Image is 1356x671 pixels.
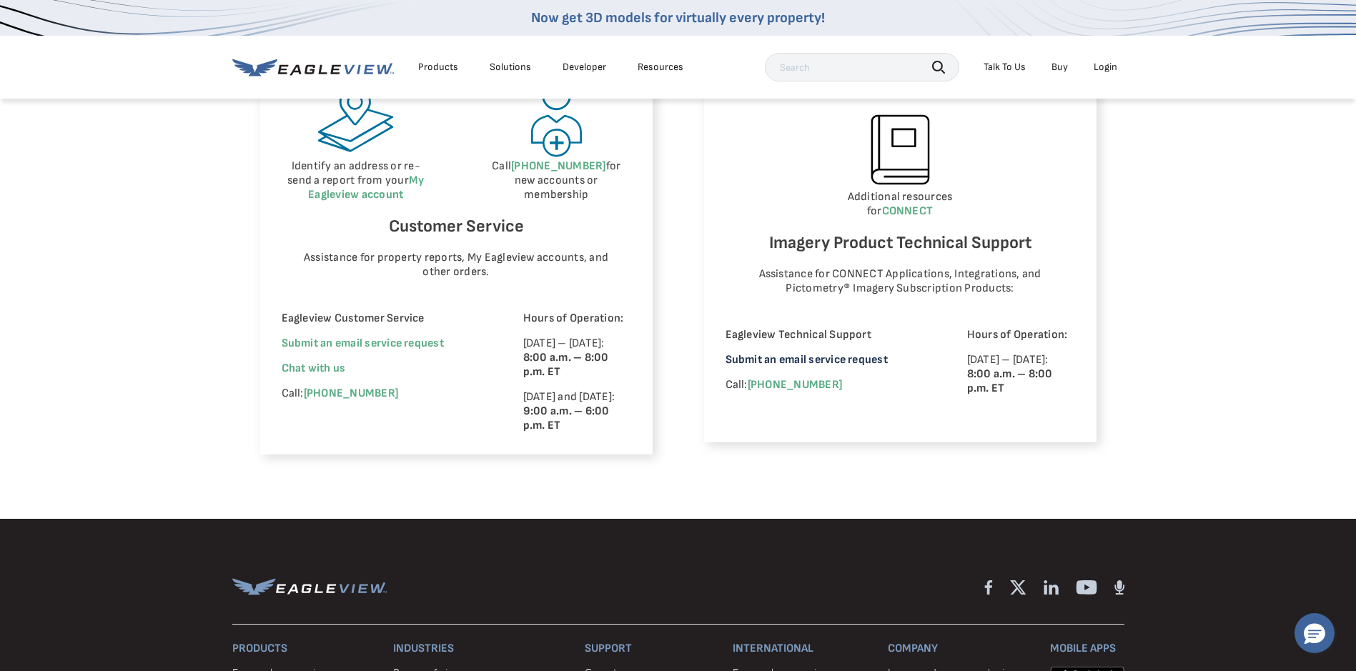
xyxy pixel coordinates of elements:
h3: International [733,642,871,655]
button: Hello, have a question? Let’s chat. [1295,613,1335,653]
h6: Customer Service [282,213,631,240]
h3: Mobile Apps [1050,642,1124,655]
p: Assistance for CONNECT Applications, Integrations, and Pictometry® Imagery Subscription Products: [739,267,1061,296]
a: [PHONE_NUMBER] [511,159,605,173]
h3: Products [232,642,377,655]
a: My Eagleview account [308,174,424,202]
strong: 9:00 a.m. – 6:00 p.m. ET [523,404,610,432]
p: Additional resources for [726,190,1075,219]
p: Call: [282,387,484,401]
a: Submit an email service request [726,353,888,367]
p: [DATE] – [DATE]: [967,353,1075,396]
a: Developer [563,61,606,74]
div: Login [1094,61,1117,74]
div: Talk To Us [984,61,1026,74]
p: [DATE] and [DATE]: [523,390,631,433]
a: [PHONE_NUMBER] [304,387,398,400]
p: Hours of Operation: [967,328,1075,342]
strong: 8:00 a.m. – 8:00 p.m. ET [523,351,609,379]
span: Chat with us [282,362,346,375]
h3: Company [888,642,1032,655]
a: Now get 3D models for virtually every property! [531,9,825,26]
p: Call for new accounts or membership [482,159,631,202]
a: Buy [1051,61,1068,74]
a: CONNECT [882,204,934,218]
h3: Support [585,642,716,655]
a: [PHONE_NUMBER] [748,378,842,392]
input: Search [765,53,959,81]
div: Solutions [490,61,531,74]
strong: 8:00 a.m. – 8:00 p.m. ET [967,367,1053,395]
a: Submit an email service request [282,337,444,350]
p: Identify an address or re-send a report from your [282,159,431,202]
h6: Imagery Product Technical Support [726,229,1075,257]
div: Resources [638,61,683,74]
p: Assistance for property reports, My Eagleview accounts, and other orders. [295,251,617,279]
p: Call: [726,378,928,392]
p: Hours of Operation: [523,312,631,326]
p: Eagleview Technical Support [726,328,928,342]
h3: Industries [393,642,568,655]
p: Eagleview Customer Service [282,312,484,326]
p: [DATE] – [DATE]: [523,337,631,379]
div: Products [418,61,458,74]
